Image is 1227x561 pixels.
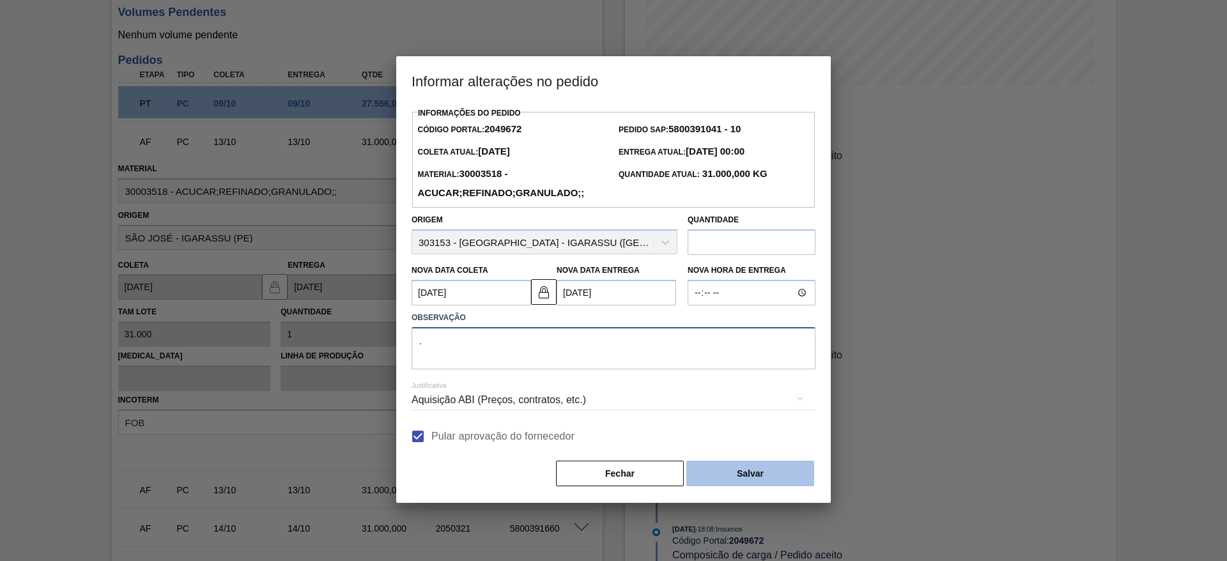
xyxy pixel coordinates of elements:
strong: 31.000,000 KG [700,168,768,179]
span: Coleta Atual: [417,148,509,157]
textarea: . [412,327,815,369]
strong: [DATE] 00:00 [686,146,745,157]
button: Fechar [556,461,684,486]
label: Informações do Pedido [418,109,521,118]
label: Observação [412,309,815,327]
label: Nova Data Entrega [557,266,640,275]
span: Material: [417,170,584,198]
label: Origem [412,215,443,224]
button: Salvar [686,461,814,486]
strong: [DATE] [478,146,510,157]
span: Código Portal: [417,125,521,134]
strong: 30003518 - ACUCAR;REFINADO;GRANULADO;; [417,168,584,198]
strong: 5800391041 - 10 [668,123,741,134]
span: Entrega Atual: [619,148,745,157]
label: Nova Hora de Entrega [688,261,815,280]
div: Aquisição ABI (Preços, contratos, etc.) [412,382,815,418]
label: Nova Data Coleta [412,266,488,275]
input: dd/mm/yyyy [412,280,531,305]
span: Pedido SAP: [619,125,741,134]
button: locked [531,279,557,305]
input: dd/mm/yyyy [557,280,676,305]
h3: Informar alterações no pedido [396,56,831,105]
span: Pular aprovação do fornecedor [431,429,575,444]
img: locked [536,284,552,300]
label: Quantidade [688,215,739,224]
span: Quantidade Atual: [619,170,768,179]
strong: 2049672 [484,123,521,134]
